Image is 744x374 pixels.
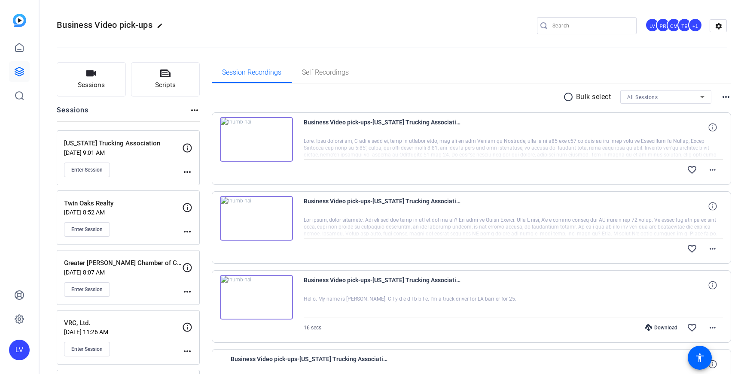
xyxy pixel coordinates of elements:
mat-icon: accessibility [695,353,705,363]
img: thumb-nail [220,117,293,162]
mat-icon: more_horiz [707,323,718,333]
button: Enter Session [64,282,110,297]
span: Business Video pick-ups-[US_STATE] Trucking Association-2025-10-02-17-39-38-481-0 [304,275,463,296]
img: thumb-nail [220,196,293,241]
mat-icon: more_horiz [182,167,192,177]
p: [US_STATE] Trucking Association [64,139,182,148]
ngx-avatar: Prescott Rossi [656,18,671,33]
div: LV [9,340,30,360]
span: Enter Session [71,346,103,353]
mat-icon: favorite_border [687,165,697,175]
button: Enter Session [64,342,110,356]
span: Business Video pick-ups [57,20,152,30]
div: TE [677,18,692,32]
p: [DATE] 11:26 AM [64,329,182,335]
div: LV [645,18,659,32]
p: Twin Oaks Realty [64,199,182,208]
span: 16 secs [304,325,321,331]
ngx-avatar: Tim Epner [677,18,692,33]
button: Sessions [57,62,126,97]
span: Scripts [155,80,176,90]
p: [DATE] 8:07 AM [64,269,182,276]
ngx-avatar: Coby Maslyn [667,18,682,33]
p: VRC, Ltd. [64,318,182,328]
mat-icon: favorite_border [687,244,697,254]
p: [DATE] 9:01 AM [64,149,182,156]
ngx-avatar: Louis Voss [645,18,660,33]
p: Greater [PERSON_NAME] Chamber of Commerce [64,258,182,268]
span: Business Video pick-ups-[US_STATE] Trucking Association-2025-10-02-17-44-16-419-0 [304,117,463,138]
span: Enter Session [71,166,103,173]
div: Download [641,324,682,331]
p: Bulk select [576,92,611,102]
span: Enter Session [71,226,103,233]
span: Session Recordings [222,69,281,76]
button: Enter Session [64,163,110,177]
img: blue-gradient.svg [13,14,26,27]
mat-icon: settings [710,20,727,33]
input: Search [552,21,630,31]
span: All Sessions [627,94,658,100]
div: PR [656,18,670,32]
span: Enter Session [71,286,103,293]
mat-icon: radio_button_unchecked [563,92,576,102]
div: +1 [688,18,702,32]
mat-icon: edit [157,23,167,33]
button: Scripts [131,62,200,97]
mat-icon: more_horiz [182,287,192,297]
mat-icon: more_horiz [707,165,718,175]
span: Business Video pick-ups-[US_STATE] Trucking Association-2025-10-02-17-40-19-095-0 [304,196,463,217]
mat-icon: more_horiz [707,244,718,254]
mat-icon: more_horiz [182,226,192,237]
div: CM [667,18,681,32]
mat-icon: more_horiz [721,92,731,102]
button: Enter Session [64,222,110,237]
img: thumb-nail [220,275,293,320]
span: Sessions [78,80,105,90]
p: [DATE] 8:52 AM [64,209,182,216]
mat-icon: more_horiz [189,105,200,115]
h2: Sessions [57,105,89,121]
span: Self Recordings [302,69,349,76]
mat-icon: favorite_border [687,323,697,333]
mat-icon: more_horiz [182,346,192,356]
